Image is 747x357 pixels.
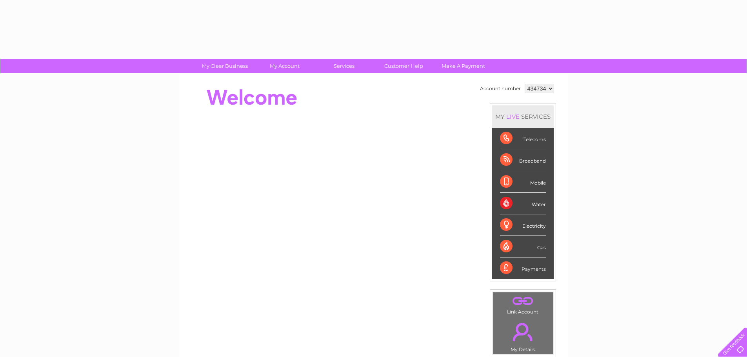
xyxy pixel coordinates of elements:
[495,294,551,308] a: .
[431,59,496,73] a: Make A Payment
[193,59,257,73] a: My Clear Business
[312,59,376,73] a: Services
[492,105,554,128] div: MY SERVICES
[371,59,436,73] a: Customer Help
[493,292,553,317] td: Link Account
[252,59,317,73] a: My Account
[500,171,546,193] div: Mobile
[478,82,523,95] td: Account number
[495,318,551,346] a: .
[500,193,546,214] div: Water
[493,316,553,355] td: My Details
[500,149,546,171] div: Broadband
[500,128,546,149] div: Telecoms
[500,214,546,236] div: Electricity
[500,236,546,257] div: Gas
[500,257,546,279] div: Payments
[505,113,521,120] div: LIVE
